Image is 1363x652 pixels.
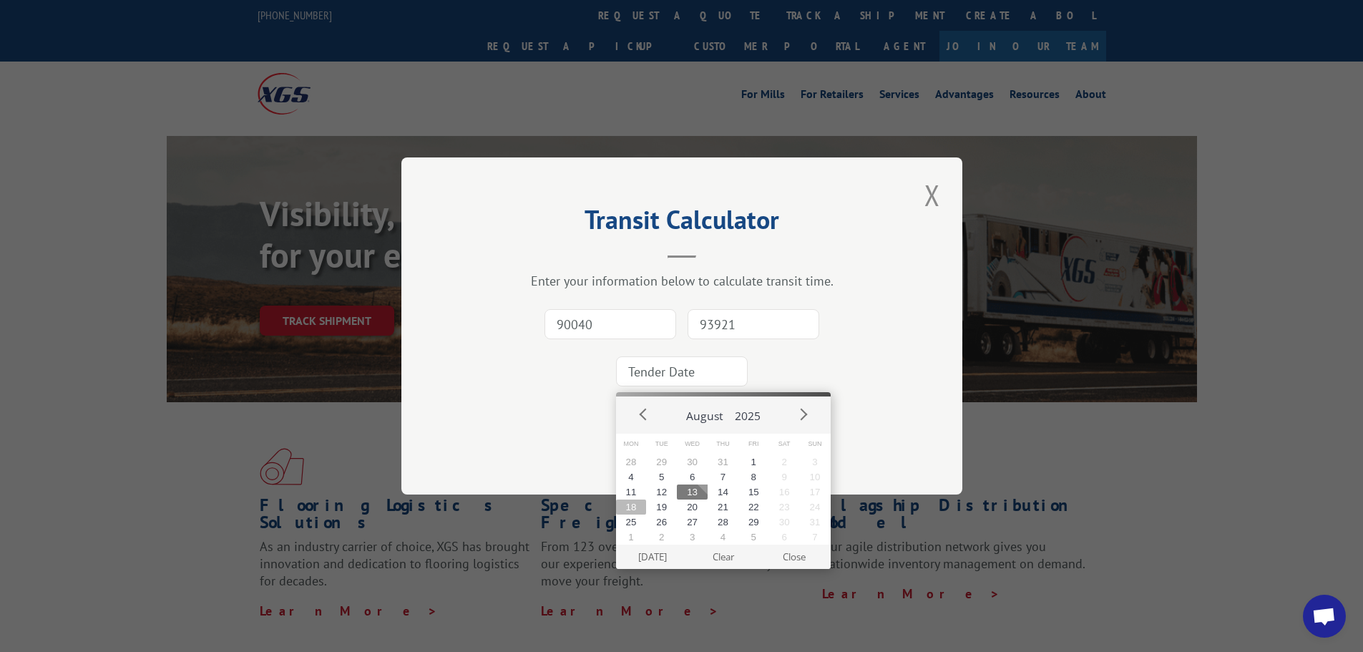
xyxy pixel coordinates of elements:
[616,515,647,530] button: 25
[800,434,831,454] span: Sun
[738,469,769,485] button: 8
[769,515,800,530] button: 30
[544,309,676,339] input: Origin Zip
[800,485,831,500] button: 17
[616,356,748,386] input: Tender Date
[800,469,831,485] button: 10
[920,175,944,215] button: Close modal
[617,545,688,569] button: [DATE]
[616,434,647,454] span: Mon
[769,434,800,454] span: Sat
[758,545,829,569] button: Close
[646,434,677,454] span: Tue
[677,530,708,545] button: 3
[616,500,647,515] button: 18
[646,515,677,530] button: 26
[738,485,769,500] button: 15
[1303,595,1346,638] a: Open chat
[677,434,708,454] span: Wed
[646,454,677,469] button: 29
[729,396,766,429] button: 2025
[616,485,647,500] button: 11
[473,273,891,289] div: Enter your information below to calculate transit time.
[738,515,769,530] button: 29
[769,454,800,469] button: 2
[792,403,814,424] button: Next
[738,434,769,454] span: Fri
[738,454,769,469] button: 1
[677,515,708,530] button: 27
[708,469,738,485] button: 7
[769,530,800,545] button: 6
[708,515,738,530] button: 28
[616,454,647,469] button: 28
[708,530,738,545] button: 4
[646,500,677,515] button: 19
[708,485,738,500] button: 14
[800,454,831,469] button: 3
[680,396,729,429] button: August
[646,530,677,545] button: 2
[800,515,831,530] button: 31
[708,500,738,515] button: 21
[688,545,758,569] button: Clear
[677,454,708,469] button: 30
[646,469,677,485] button: 5
[769,485,800,500] button: 16
[769,469,800,485] button: 9
[677,469,708,485] button: 6
[688,309,819,339] input: Dest. Zip
[473,210,891,237] h2: Transit Calculator
[616,530,647,545] button: 1
[800,500,831,515] button: 24
[633,403,655,424] button: Prev
[616,469,647,485] button: 4
[677,500,708,515] button: 20
[738,500,769,515] button: 22
[677,485,708,500] button: 13
[738,530,769,545] button: 5
[708,454,738,469] button: 31
[800,530,831,545] button: 7
[769,500,800,515] button: 23
[646,485,677,500] button: 12
[708,434,738,454] span: Thu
